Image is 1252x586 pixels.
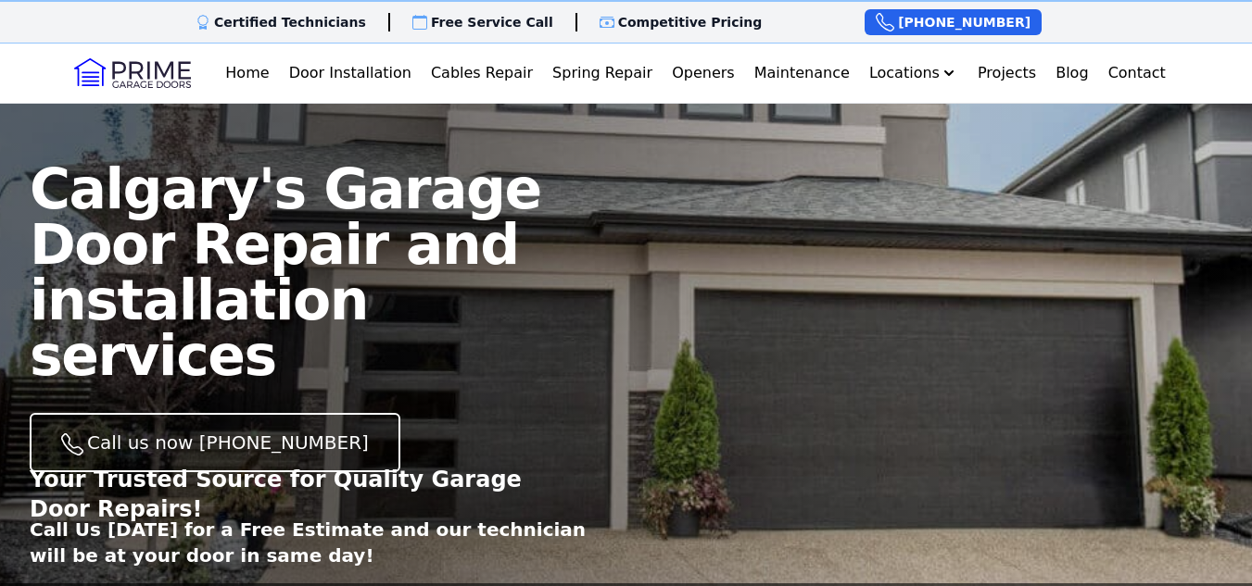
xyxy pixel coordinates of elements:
a: Call us now [PHONE_NUMBER] [30,413,400,472]
a: Contact [1101,55,1173,92]
p: Your Trusted Source for Quality Garage Door Repairs! [30,465,563,524]
a: Home [218,55,276,92]
img: Logo [74,58,191,88]
a: Maintenance [747,55,857,92]
a: Blog [1048,55,1095,92]
span: Calgary's Garage Door Repair and installation services [30,156,541,388]
p: Free Service Call [431,13,553,31]
p: Certified Technicians [214,13,366,31]
a: [PHONE_NUMBER] [865,9,1042,35]
p: Call Us [DATE] for a Free Estimate and our technician will be at your door in same day! [30,517,626,568]
p: Competitive Pricing [618,13,763,31]
button: Locations [862,55,966,92]
a: Door Installation [282,55,419,92]
a: Cables Repair [424,55,540,92]
a: Projects [970,55,1043,92]
a: Openers [664,55,742,92]
a: Spring Repair [545,55,660,92]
